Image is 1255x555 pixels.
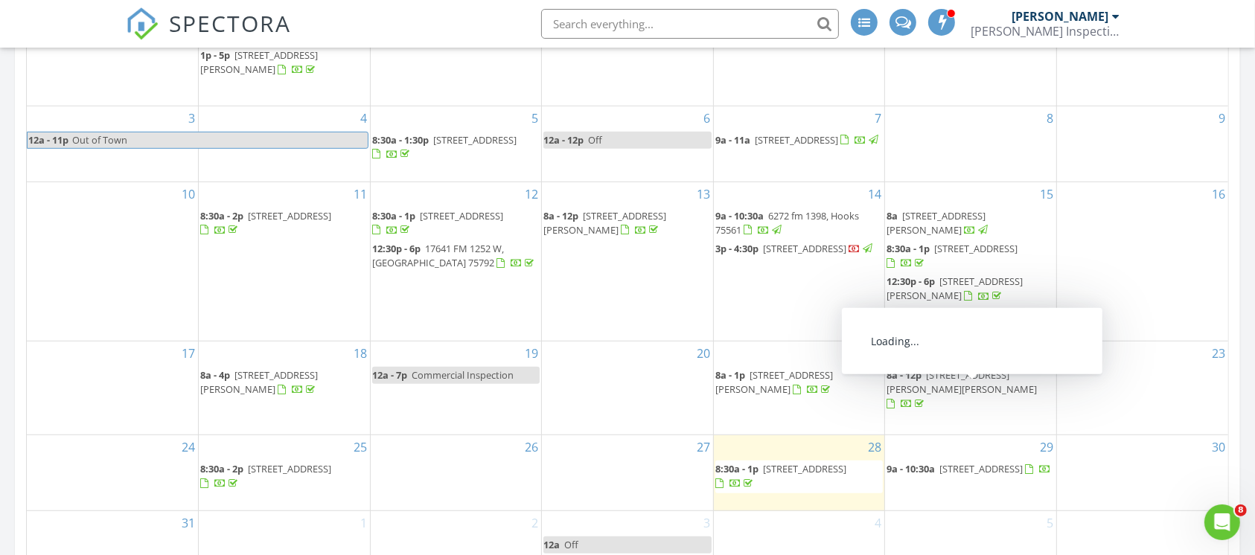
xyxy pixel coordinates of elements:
[199,182,371,341] td: Go to August 11, 2025
[126,7,159,40] img: The Best Home Inspection Software - Spectora
[199,341,371,434] td: Go to August 18, 2025
[370,106,542,182] td: Go to August 5, 2025
[939,462,1023,475] span: [STREET_ADDRESS]
[28,132,69,148] span: 12a - 11p
[72,133,127,147] span: Out of Town
[200,368,318,396] span: [STREET_ADDRESS][PERSON_NAME]
[357,106,370,130] a: Go to August 4, 2025
[713,106,885,182] td: Go to August 7, 2025
[200,368,230,382] span: 8a - 4p
[543,538,560,551] span: 12a
[1012,9,1108,24] div: [PERSON_NAME]
[542,182,714,341] td: Go to August 13, 2025
[755,133,838,147] span: [STREET_ADDRESS]
[1216,106,1228,130] a: Go to August 9, 2025
[200,462,331,490] a: 8:30a - 2p [STREET_ADDRESS]
[420,209,503,222] span: [STREET_ADDRESS]
[885,341,1057,434] td: Go to August 22, 2025
[763,242,846,255] span: [STREET_ADDRESS]
[715,462,846,490] a: 8:30a - 1p [STREET_ADDRESS]
[872,106,884,130] a: Go to August 7, 2025
[372,209,503,237] a: 8:30a - 1p [STREET_ADDRESS]
[694,182,713,206] a: Go to August 13, 2025
[372,242,537,269] a: 12:30p - 6p 17641 FM 1252 W, [GEOGRAPHIC_DATA] 75792
[179,341,198,365] a: Go to August 17, 2025
[887,209,986,237] span: [STREET_ADDRESS][PERSON_NAME]
[887,368,1037,410] a: 8a - 12p [STREET_ADDRESS][PERSON_NAME][PERSON_NAME]
[169,7,291,39] span: SPECTORA
[542,435,714,511] td: Go to August 27, 2025
[372,133,517,161] a: 8:30a - 1:30p [STREET_ADDRESS]
[351,182,370,206] a: Go to August 11, 2025
[200,209,331,237] a: 8:30a - 2p [STREET_ADDRESS]
[1037,182,1056,206] a: Go to August 15, 2025
[543,209,666,237] a: 8a - 12p [STREET_ADDRESS][PERSON_NAME]
[885,435,1057,511] td: Go to August 29, 2025
[887,462,935,475] span: 9a - 10:30a
[887,367,1055,414] a: 8a - 12p [STREET_ADDRESS][PERSON_NAME][PERSON_NAME]
[200,462,243,475] span: 8:30a - 2p
[885,106,1057,182] td: Go to August 8, 2025
[865,435,884,459] a: Go to August 28, 2025
[372,133,429,147] span: 8:30a - 1:30p
[351,435,370,459] a: Go to August 25, 2025
[715,242,875,255] a: 3p - 4:30p [STREET_ADDRESS]
[700,511,713,535] a: Go to September 3, 2025
[372,208,540,240] a: 8:30a - 1p [STREET_ADDRESS]
[715,462,759,475] span: 8:30a - 1p
[700,106,713,130] a: Go to August 6, 2025
[715,368,833,396] a: 8a - 1p [STREET_ADDRESS][PERSON_NAME]
[715,240,884,258] a: 3p - 4:30p [STREET_ADDRESS]
[715,133,881,147] a: 9a - 11a [STREET_ADDRESS]
[27,106,199,182] td: Go to August 3, 2025
[412,368,514,382] span: Commercial Inspection
[971,24,1120,39] div: Palmer Inspections
[543,133,584,147] span: 12a - 12p
[887,275,1023,302] a: 12:30p - 6p [STREET_ADDRESS][PERSON_NAME]
[27,435,199,511] td: Go to August 24, 2025
[542,341,714,434] td: Go to August 20, 2025
[713,182,885,341] td: Go to August 14, 2025
[715,209,859,237] span: 6272 fm 1398, Hooks 75561
[887,240,1055,272] a: 8:30a - 1p [STREET_ADDRESS]
[185,106,198,130] a: Go to August 3, 2025
[248,209,331,222] span: [STREET_ADDRESS]
[433,133,517,147] span: [STREET_ADDRESS]
[200,209,243,222] span: 8:30a - 2p
[1044,511,1056,535] a: Go to September 5, 2025
[200,48,230,62] span: 1p - 5p
[588,133,602,147] span: Off
[763,462,846,475] span: [STREET_ADDRESS]
[522,435,541,459] a: Go to August 26, 2025
[887,462,1051,475] a: 9a - 10:30a [STREET_ADDRESS]
[715,209,859,237] a: 9a - 10:30a 6272 fm 1398, Hooks 75561
[370,435,542,511] td: Go to August 26, 2025
[199,106,371,182] td: Go to August 4, 2025
[542,106,714,182] td: Go to August 6, 2025
[528,106,541,130] a: Go to August 5, 2025
[372,368,407,382] span: 12a - 7p
[372,132,540,164] a: 8:30a - 1:30p [STREET_ADDRESS]
[885,182,1057,341] td: Go to August 15, 2025
[694,341,713,365] a: Go to August 20, 2025
[1044,106,1056,130] a: Go to August 8, 2025
[543,209,578,222] span: 8a - 12p
[887,242,930,255] span: 8:30a - 1p
[1056,435,1228,511] td: Go to August 30, 2025
[1209,435,1228,459] a: Go to August 30, 2025
[715,132,884,150] a: 9a - 11a [STREET_ADDRESS]
[1209,341,1228,365] a: Go to August 23, 2025
[200,461,368,493] a: 8:30a - 2p [STREET_ADDRESS]
[564,538,578,551] span: Off
[872,511,884,535] a: Go to September 4, 2025
[713,341,885,434] td: Go to August 21, 2025
[126,20,291,51] a: SPECTORA
[372,240,540,272] a: 12:30p - 6p 17641 FM 1252 W, [GEOGRAPHIC_DATA] 75792
[27,182,199,341] td: Go to August 10, 2025
[1056,182,1228,341] td: Go to August 16, 2025
[179,435,198,459] a: Go to August 24, 2025
[528,511,541,535] a: Go to September 2, 2025
[522,182,541,206] a: Go to August 12, 2025
[179,182,198,206] a: Go to August 10, 2025
[1235,504,1247,516] span: 8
